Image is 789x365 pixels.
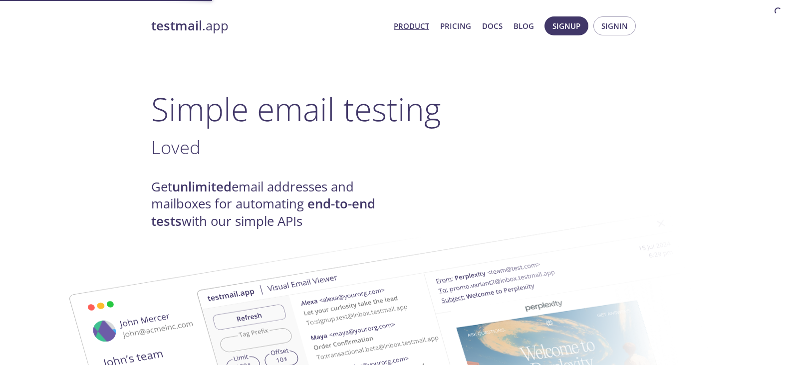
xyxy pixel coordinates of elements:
[151,195,375,229] strong: end-to-end tests
[172,178,232,195] strong: unlimited
[552,19,580,32] span: Signup
[151,90,638,128] h1: Simple email testing
[151,179,395,230] h4: Get email addresses and mailboxes for automating with our simple APIs
[151,17,202,34] strong: testmail
[514,19,534,32] a: Blog
[601,19,628,32] span: Signin
[440,19,471,32] a: Pricing
[394,19,429,32] a: Product
[593,16,636,35] button: Signin
[482,19,503,32] a: Docs
[151,17,386,34] a: testmail.app
[544,16,588,35] button: Signup
[151,135,201,160] span: Loved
